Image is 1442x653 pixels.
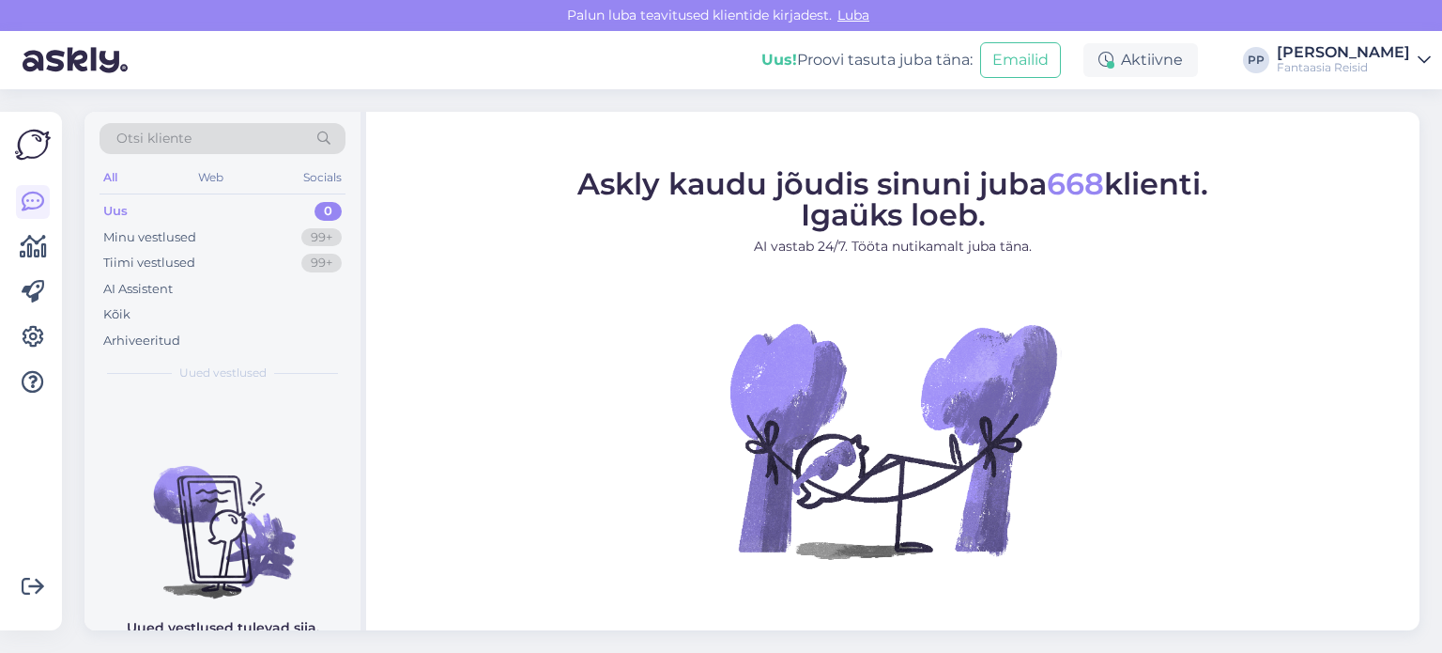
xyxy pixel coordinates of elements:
[301,254,342,272] div: 99+
[103,332,180,350] div: Arhiveeritud
[832,7,875,23] span: Luba
[103,202,128,221] div: Uus
[301,228,342,247] div: 99+
[103,228,196,247] div: Minu vestlused
[116,129,192,148] span: Otsi kliente
[179,365,267,381] span: Uued vestlused
[100,165,121,190] div: All
[103,305,130,324] div: Kõik
[761,51,797,69] b: Uus!
[1277,60,1410,75] div: Fantaasia Reisid
[299,165,345,190] div: Socials
[15,127,51,163] img: Askly Logo
[1047,164,1104,201] span: 668
[577,164,1208,232] span: Askly kaudu jõudis sinuni juba klienti. Igaüks loeb.
[127,618,319,638] p: Uued vestlused tulevad siia.
[84,432,360,601] img: No chats
[1243,47,1269,73] div: PP
[1277,45,1431,75] a: [PERSON_NAME]Fantaasia Reisid
[194,165,227,190] div: Web
[761,49,973,71] div: Proovi tasuta juba täna:
[980,42,1061,78] button: Emailid
[724,271,1062,609] img: No Chat active
[1277,45,1410,60] div: [PERSON_NAME]
[103,254,195,272] div: Tiimi vestlused
[103,280,173,299] div: AI Assistent
[1083,43,1198,77] div: Aktiivne
[314,202,342,221] div: 0
[577,236,1208,256] p: AI vastab 24/7. Tööta nutikamalt juba täna.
